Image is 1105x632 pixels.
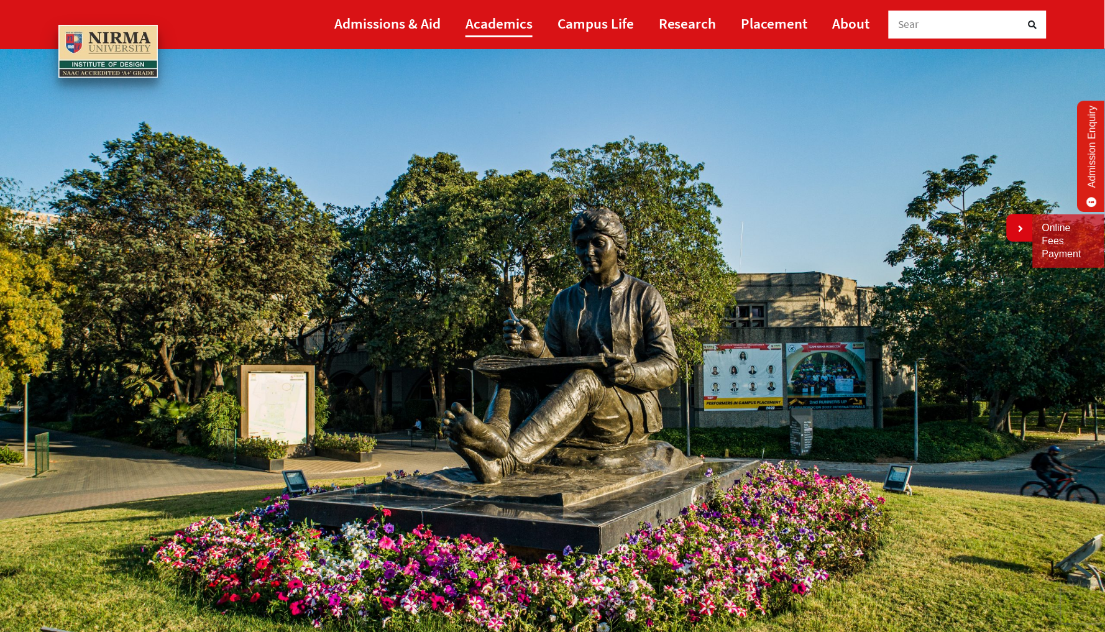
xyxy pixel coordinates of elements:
span: Sear [899,17,920,31]
a: Placement [741,9,808,37]
a: Admissions & Aid [334,9,441,37]
a: About [833,9,870,37]
a: Academics [465,9,533,37]
a: Research [659,9,717,37]
a: Campus Life [557,9,634,37]
a: Online Fees Payment [1042,222,1096,260]
img: main_logo [58,25,158,78]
